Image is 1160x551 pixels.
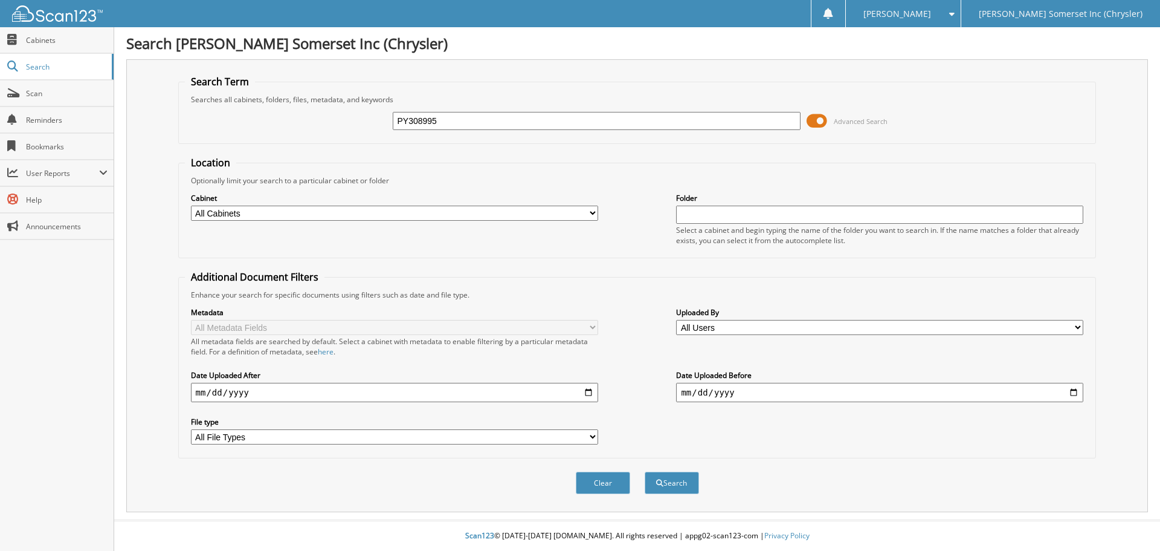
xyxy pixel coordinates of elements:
[191,193,598,203] label: Cabinet
[26,115,108,125] span: Reminders
[26,142,108,152] span: Bookmarks
[12,5,103,22] img: scan123-logo-white.svg
[26,195,108,205] span: Help
[114,521,1160,551] div: © [DATE]-[DATE] [DOMAIN_NAME]. All rights reserved | appg02-scan123-com |
[26,221,108,232] span: Announcements
[645,472,699,494] button: Search
[863,10,931,18] span: [PERSON_NAME]
[191,417,598,427] label: File type
[676,193,1083,203] label: Folder
[26,35,108,45] span: Cabinets
[318,347,333,357] a: here
[676,225,1083,246] div: Select a cabinet and begin typing the name of the folder you want to search in. If the name match...
[676,383,1083,402] input: end
[465,530,494,541] span: Scan123
[126,33,1148,53] h1: Search [PERSON_NAME] Somerset Inc (Chrysler)
[185,270,324,284] legend: Additional Document Filters
[1100,493,1160,551] iframe: Chat Widget
[185,94,1090,105] div: Searches all cabinets, folders, files, metadata, and keywords
[26,168,99,178] span: User Reports
[185,156,236,169] legend: Location
[26,88,108,99] span: Scan
[676,370,1083,380] label: Date Uploaded Before
[834,117,888,126] span: Advanced Search
[764,530,810,541] a: Privacy Policy
[191,307,598,318] label: Metadata
[26,62,106,72] span: Search
[979,10,1142,18] span: [PERSON_NAME] Somerset Inc (Chrysler)
[185,290,1090,300] div: Enhance your search for specific documents using filters such as date and file type.
[676,307,1083,318] label: Uploaded By
[576,472,630,494] button: Clear
[191,383,598,402] input: start
[185,175,1090,186] div: Optionally limit your search to a particular cabinet or folder
[191,336,598,357] div: All metadata fields are searched by default. Select a cabinet with metadata to enable filtering b...
[191,370,598,380] label: Date Uploaded After
[185,75,255,88] legend: Search Term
